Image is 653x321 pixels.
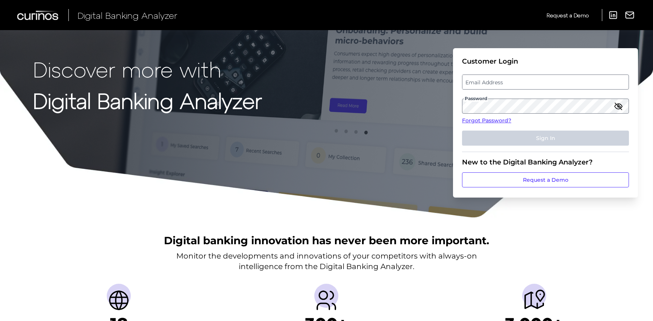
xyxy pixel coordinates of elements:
[176,251,477,272] p: Monitor the developments and innovations of your competitors with always-on intelligence from the...
[164,233,489,248] h2: Digital banking innovation has never been more important.
[107,288,131,312] img: Countries
[547,12,589,18] span: Request a Demo
[462,172,629,187] a: Request a Demo
[464,96,488,102] span: Password
[314,288,338,312] img: Providers
[33,88,262,113] strong: Digital Banking Analyzer
[462,75,628,89] label: Email Address
[547,9,589,21] a: Request a Demo
[462,158,629,166] div: New to the Digital Banking Analyzer?
[522,288,546,312] img: Journeys
[462,131,629,146] button: Sign In
[462,117,629,125] a: Forgot Password?
[462,57,629,65] div: Customer Login
[77,10,177,21] span: Digital Banking Analyzer
[17,11,59,20] img: Curinos
[33,57,262,81] p: Discover more with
